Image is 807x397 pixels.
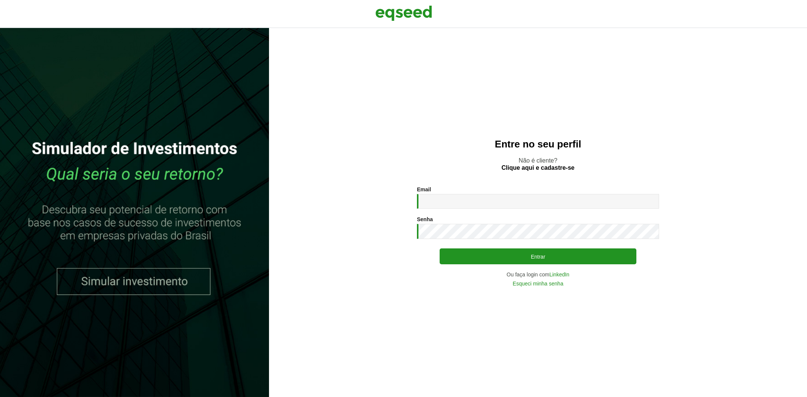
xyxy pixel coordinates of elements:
a: Clique aqui e cadastre-se [502,165,575,171]
img: EqSeed Logo [375,4,432,23]
label: Senha [417,217,433,222]
label: Email [417,187,431,192]
h2: Entre no seu perfil [284,139,792,150]
button: Entrar [440,248,636,264]
a: LinkedIn [549,272,569,277]
div: Ou faça login com [417,272,659,277]
a: Esqueci minha senha [513,281,563,286]
p: Não é cliente? [284,157,792,171]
